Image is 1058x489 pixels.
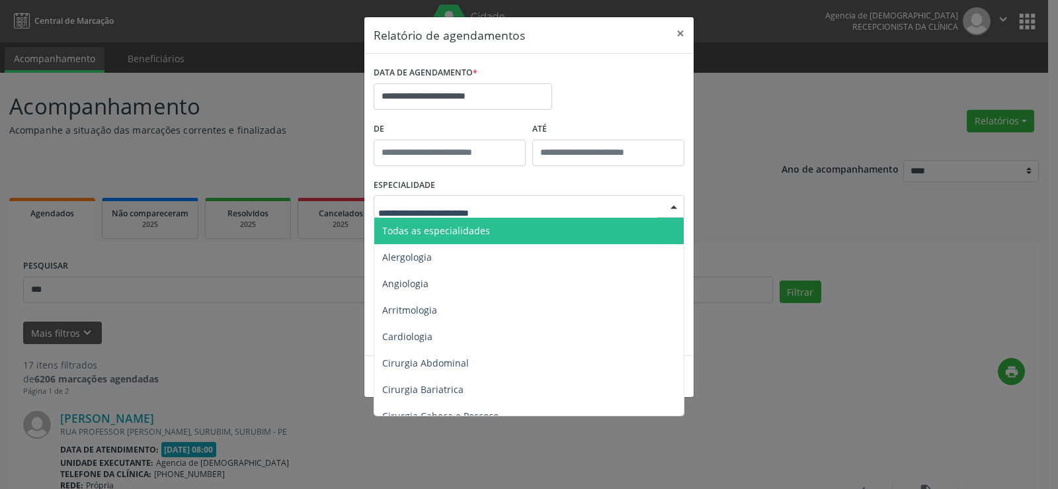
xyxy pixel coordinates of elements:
span: Todas as especialidades [382,224,490,237]
span: Arritmologia [382,304,437,316]
span: Cirurgia Cabeça e Pescoço [382,410,499,422]
label: ATÉ [532,119,684,140]
span: Angiologia [382,277,428,290]
span: Cardiologia [382,330,432,343]
label: ESPECIALIDADE [374,175,435,196]
span: Cirurgia Bariatrica [382,383,464,396]
label: De [374,119,526,140]
h5: Relatório de agendamentos [374,26,525,44]
span: Alergologia [382,251,432,263]
span: Cirurgia Abdominal [382,357,469,369]
button: Close [667,17,694,50]
label: DATA DE AGENDAMENTO [374,63,477,83]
